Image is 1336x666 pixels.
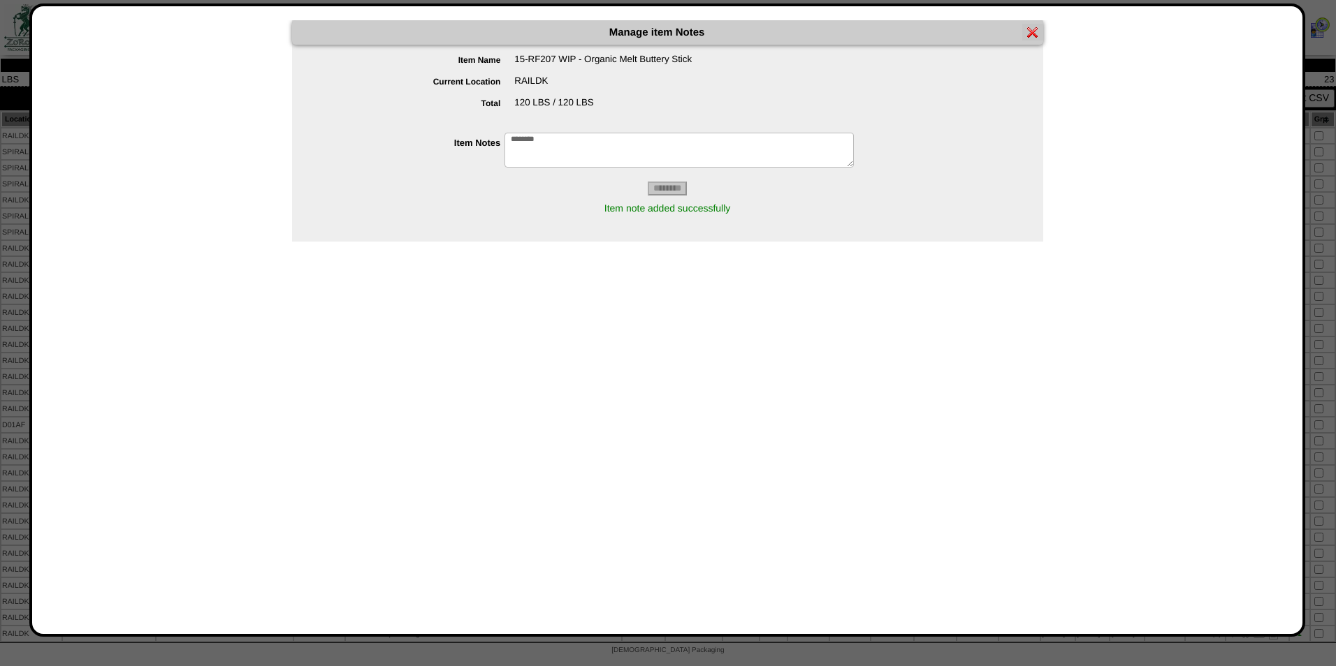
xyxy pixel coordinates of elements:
div: Manage item Notes [292,20,1043,45]
label: Item Notes [320,138,505,148]
label: Item Name [320,55,515,65]
div: 120 LBS / 120 LBS [320,97,1043,119]
img: error.gif [1027,27,1038,38]
div: Item note added successfully [292,195,1043,221]
label: Current Location [320,77,515,87]
label: Total [320,98,515,108]
div: RAILDK [320,75,1043,97]
div: 15-RF207 WIP - Organic Melt Buttery Stick [320,54,1043,75]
